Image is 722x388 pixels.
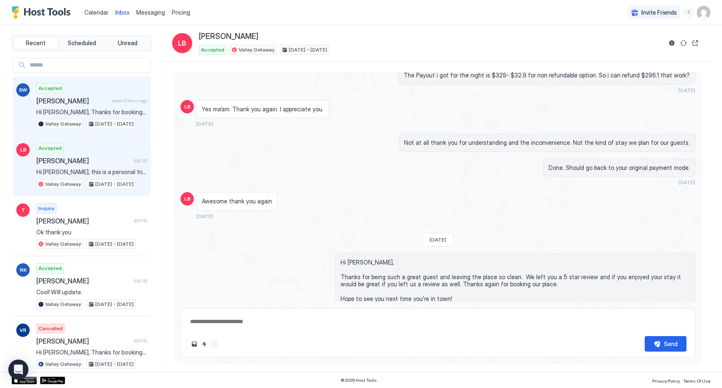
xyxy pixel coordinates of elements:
span: © 2025 Host Tools [341,378,377,383]
span: [PERSON_NAME] [36,277,130,285]
span: [PERSON_NAME] [199,32,258,41]
span: LB [184,195,191,203]
span: Accepted [38,85,62,92]
a: Google Play Store [40,377,65,384]
span: [DATE] [679,179,695,185]
span: [DATE] [196,121,213,127]
span: [PERSON_NAME] [36,157,130,165]
span: Accepted [201,46,224,54]
span: Valley Getaway [45,301,81,308]
span: Ok thank you [36,229,147,236]
a: Messaging [136,8,165,17]
span: [PERSON_NAME] [36,217,130,225]
span: Cancelled [38,325,63,332]
span: [DATE] [430,236,446,243]
span: Hi [PERSON_NAME], Thanks for booking our place. I'll send you more details including check-in ins... [36,349,147,356]
button: Unread [105,37,150,49]
span: LB [20,146,26,154]
span: [DATE] [134,278,147,284]
span: Messaging [136,9,165,16]
span: Cool! Will update. [36,288,147,296]
div: menu [684,8,694,18]
a: App Store [12,377,37,384]
span: Valley Getaway [45,360,81,368]
span: Hi [PERSON_NAME], this is a personal trip. Our daughter is getting settled at [GEOGRAPHIC_DATA] n... [36,168,147,176]
span: [DATE] - [DATE] [95,180,134,188]
button: Quick reply [199,339,209,349]
span: Scheduled [68,39,96,47]
input: Input Field [26,58,150,72]
span: Accepted [38,265,62,272]
span: [PERSON_NAME] [36,337,130,345]
div: User profile [697,6,710,19]
span: Calendar [84,9,109,16]
span: Inbox [115,9,130,16]
button: Upload image [189,339,199,349]
span: Valley Getaway [45,120,81,128]
span: [DATE] [196,213,213,219]
a: Inbox [115,8,130,17]
span: LB [184,103,191,110]
span: [DATE] [679,87,695,93]
span: [DATE] [134,218,147,224]
span: Inquiry [38,205,54,212]
span: Not at all thank you for understanding and the inconvenience. Not the kind of stay we plan for ou... [404,139,690,146]
a: Calendar [84,8,109,17]
span: [PERSON_NAME] [36,97,109,105]
span: [DATE] - [DATE] [289,46,327,54]
button: Open reservation [690,38,700,48]
a: Privacy Policy [652,376,680,385]
span: Done. Should go back to your original payment mode. [549,164,690,172]
span: SW [19,86,27,94]
span: NK [20,266,27,274]
span: [DATE] - [DATE] [95,301,134,308]
a: Terms Of Use [683,376,710,385]
button: Sync reservation [679,38,689,48]
button: Scheduled [60,37,104,49]
span: Hi [PERSON_NAME], Thanks for being such a great guest and leaving the place so clean. We left you... [341,259,690,303]
div: Open Intercom Messenger [8,360,28,380]
span: T [21,206,25,214]
span: Awesome thank you again [202,198,272,205]
div: tab-group [12,35,152,51]
div: Send [664,339,678,348]
span: [DATE] - [DATE] [95,240,134,248]
span: [DATE] [134,338,147,344]
a: Host Tools Logo [12,6,74,19]
span: Valley Getaway [45,180,81,188]
button: Reservation information [667,38,677,48]
button: Recent [14,37,58,49]
span: Yes ma’am. Thank you again. I appreciate you. [202,105,323,113]
span: [DATE] - [DATE] [95,120,134,128]
span: [DATE] - [DATE] [95,360,134,368]
span: Valley Getaway [45,240,81,248]
button: Send [645,336,686,352]
span: VR [20,326,26,334]
span: Invite Friends [641,9,677,16]
span: Hi [PERSON_NAME], Thanks for booking our place. I'll send you more details including check-in ins... [36,108,147,116]
span: [DATE] [134,158,147,164]
span: LB [178,38,186,48]
span: Terms Of Use [683,378,710,383]
span: Unread [118,39,137,47]
span: Pricing [172,9,190,16]
span: Privacy Policy [652,378,680,383]
span: The Payout i got for the night is $329- $32.9 for non refundable option. So i can refund $296.1 t... [404,72,690,79]
span: Recent [26,39,46,47]
span: about 6 hours ago [112,98,147,103]
span: Valley Getaway [239,46,275,54]
span: Accepted [38,144,62,152]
